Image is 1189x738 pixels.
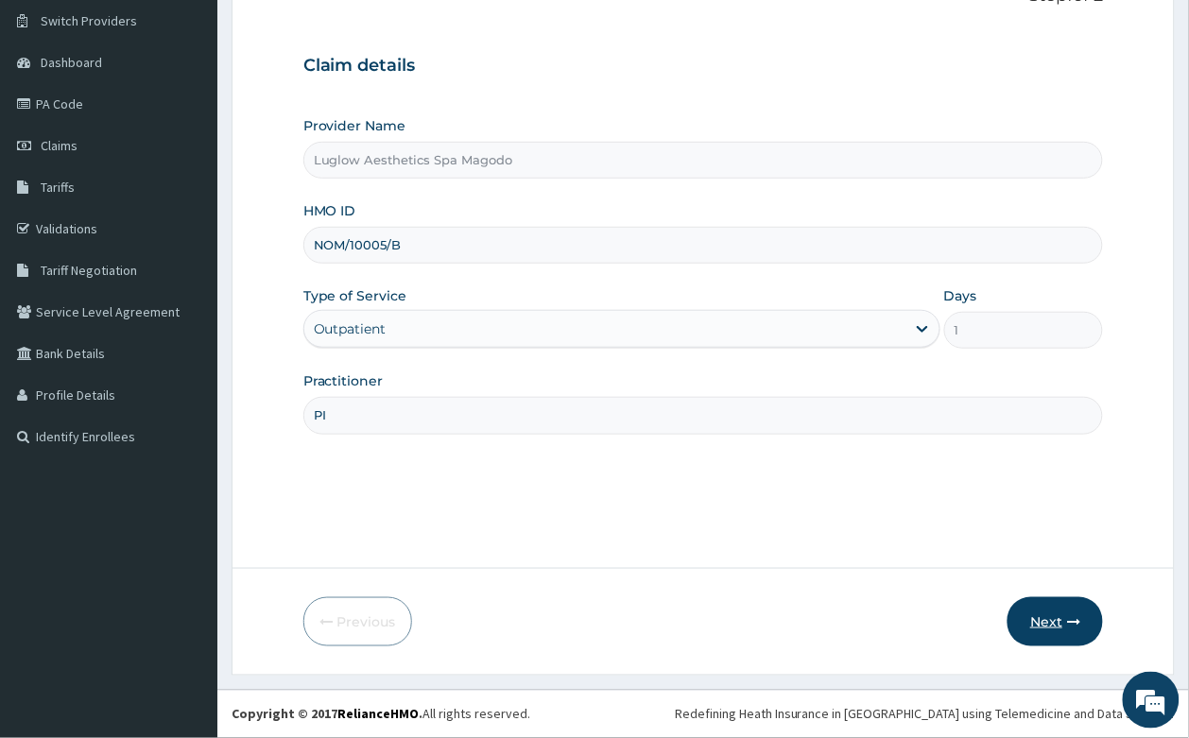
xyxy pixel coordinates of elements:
[41,54,102,71] span: Dashboard
[337,706,419,723] a: RelianceHMO
[41,137,78,154] span: Claims
[41,179,75,196] span: Tariffs
[1008,597,1103,646] button: Next
[303,227,1104,264] input: Enter HMO ID
[303,116,406,135] label: Provider Name
[41,262,137,279] span: Tariff Negotiation
[303,56,1104,77] h3: Claim details
[232,706,422,723] strong: Copyright © 2017 .
[303,201,356,220] label: HMO ID
[303,597,412,646] button: Previous
[303,397,1104,434] input: Enter Name
[944,286,977,305] label: Days
[41,12,137,29] span: Switch Providers
[217,690,1189,738] footer: All rights reserved.
[303,371,384,390] label: Practitioner
[675,705,1175,724] div: Redefining Heath Insurance in [GEOGRAPHIC_DATA] using Telemedicine and Data Science!
[303,286,407,305] label: Type of Service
